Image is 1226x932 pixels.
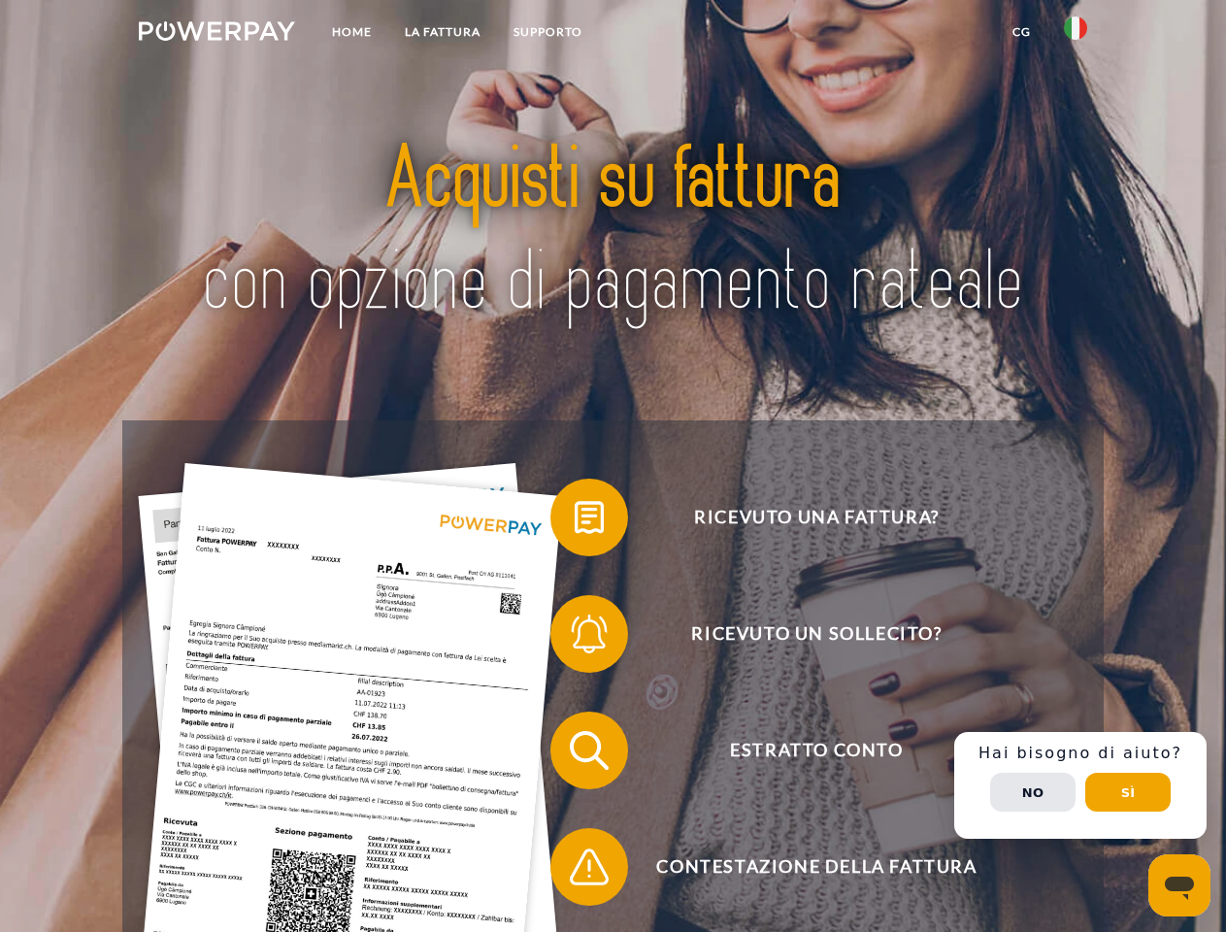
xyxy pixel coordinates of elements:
button: No [990,773,1076,812]
img: logo-powerpay-white.svg [139,21,295,41]
button: Estratto conto [550,712,1055,789]
img: qb_warning.svg [565,843,613,891]
a: CG [996,15,1047,50]
span: Estratto conto [579,712,1054,789]
img: qb_bell.svg [565,610,613,658]
a: Home [315,15,388,50]
img: qb_bill.svg [565,493,613,542]
button: Ricevuto una fattura? [550,479,1055,556]
button: Sì [1085,773,1171,812]
img: qb_search.svg [565,726,613,775]
a: Supporto [497,15,599,50]
h3: Hai bisogno di aiuto? [966,744,1195,763]
span: Ricevuto un sollecito? [579,595,1054,673]
button: Ricevuto un sollecito? [550,595,1055,673]
div: Schnellhilfe [954,732,1207,839]
span: Ricevuto una fattura? [579,479,1054,556]
span: Contestazione della fattura [579,828,1054,906]
img: it [1064,17,1087,40]
img: title-powerpay_it.svg [185,93,1041,372]
iframe: Pulsante per aprire la finestra di messaggistica [1148,854,1210,916]
button: Contestazione della fattura [550,828,1055,906]
a: LA FATTURA [388,15,497,50]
